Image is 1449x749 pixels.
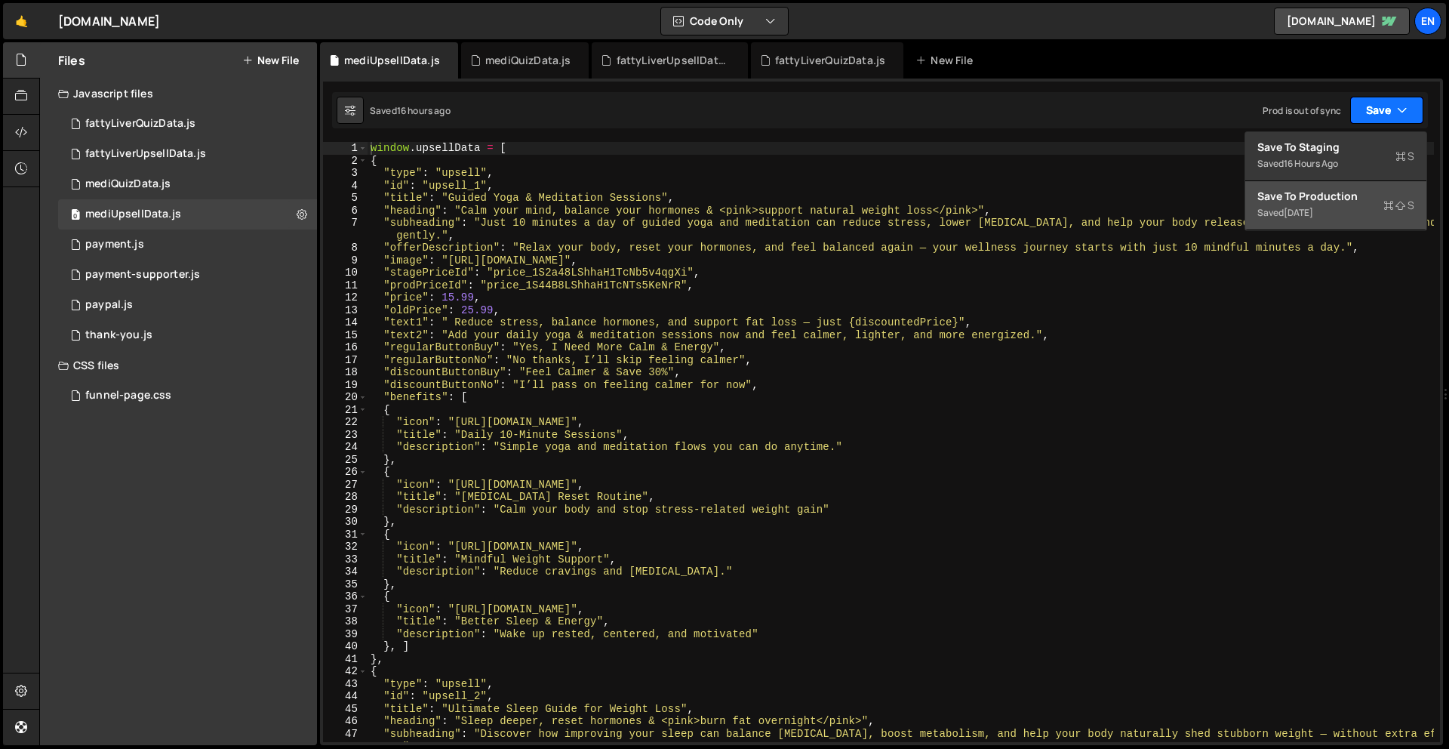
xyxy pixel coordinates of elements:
[58,260,317,290] div: 16956/46552.js
[323,279,368,292] div: 11
[323,529,368,541] div: 31
[775,53,885,68] div: fattyLiverQuizData.js
[323,653,368,666] div: 41
[40,79,317,109] div: Javascript files
[323,566,368,578] div: 34
[323,155,368,168] div: 2
[323,379,368,392] div: 19
[323,590,368,603] div: 36
[323,391,368,404] div: 20
[323,416,368,429] div: 22
[323,254,368,267] div: 9
[85,208,181,221] div: mediUpsellData.js
[323,142,368,155] div: 1
[1274,8,1410,35] a: [DOMAIN_NAME]
[323,167,368,180] div: 3
[323,329,368,342] div: 15
[1257,155,1414,173] div: Saved
[85,328,152,342] div: thank-you.js
[323,454,368,467] div: 25
[1245,181,1426,230] button: Save to ProductionS Saved[DATE]
[323,192,368,205] div: 5
[1414,8,1441,35] a: En
[323,703,368,716] div: 45
[370,104,451,117] div: Saved
[323,516,368,529] div: 30
[323,441,368,454] div: 24
[323,304,368,317] div: 13
[323,491,368,504] div: 28
[85,147,206,161] div: fattyLiverUpsellData.js
[915,53,979,68] div: New File
[323,504,368,516] div: 29
[323,180,368,193] div: 4
[323,217,368,242] div: 7
[58,230,317,260] div: 16956/46551.js
[85,238,144,251] div: payment.js
[85,389,171,402] div: funnel-page.css
[323,429,368,442] div: 23
[323,665,368,678] div: 42
[1284,157,1338,170] div: 16 hours ago
[1383,198,1414,213] span: S
[1257,140,1414,155] div: Save to Staging
[323,242,368,254] div: 8
[58,320,317,350] div: 16956/46524.js
[323,366,368,379] div: 18
[1245,132,1426,181] button: Save to StagingS Saved16 hours ago
[85,268,200,282] div: payment-supporter.js
[85,117,195,131] div: fattyLiverQuizData.js
[323,690,368,703] div: 44
[58,290,317,320] div: 16956/46550.js
[323,628,368,641] div: 39
[85,177,171,191] div: mediQuizData.js
[3,3,40,39] a: 🤙
[323,678,368,691] div: 43
[323,553,368,566] div: 33
[58,199,317,230] div: 16956/46701.js
[323,354,368,367] div: 17
[323,466,368,479] div: 26
[617,53,730,68] div: fattyLiverUpsellData.js
[1257,204,1414,222] div: Saved
[71,210,80,222] span: 0
[1263,104,1341,117] div: Prod is out of sync
[397,104,451,117] div: 16 hours ago
[1284,206,1313,219] div: [DATE]
[323,603,368,616] div: 37
[344,53,440,68] div: mediUpsellData.js
[1257,189,1414,204] div: Save to Production
[1395,149,1414,164] span: S
[323,615,368,628] div: 38
[58,169,317,199] div: 16956/46700.js
[323,291,368,304] div: 12
[58,12,160,30] div: [DOMAIN_NAME]
[323,640,368,653] div: 40
[58,139,317,169] div: 16956/46565.js
[323,316,368,329] div: 14
[323,715,368,728] div: 46
[323,205,368,217] div: 6
[323,578,368,591] div: 35
[323,404,368,417] div: 21
[323,479,368,492] div: 27
[323,267,368,279] div: 10
[661,8,788,35] button: Code Only
[85,298,133,312] div: paypal.js
[323,541,368,553] div: 32
[58,52,85,69] h2: Files
[58,381,317,411] div: 16956/47008.css
[40,350,317,381] div: CSS files
[242,54,299,66] button: New File
[1350,97,1423,124] button: Save
[323,341,368,354] div: 16
[485,53,571,68] div: mediQuizData.js
[58,109,317,139] div: 16956/46566.js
